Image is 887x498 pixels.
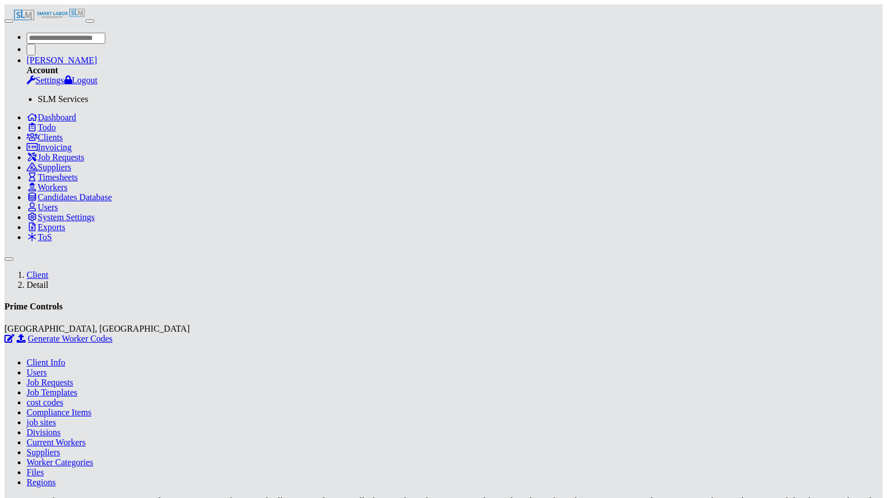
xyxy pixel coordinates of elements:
li: Detail [27,280,883,290]
a: Clients [27,133,63,142]
a: Workers [27,182,68,192]
span: System Settings [38,212,95,222]
span: Dashboard [38,113,76,122]
a: Compliance Items [27,408,91,417]
a: Suppliers [27,162,71,172]
a: Candidates Database [27,192,112,202]
span: Todo [38,123,56,132]
a: Current Workers [27,438,85,447]
a: Job Requests [27,378,73,387]
a: Files [27,467,44,477]
span: Suppliers [38,162,71,172]
span: Users [38,202,58,212]
a: Worker Categories [27,458,93,467]
a: Dashboard [27,113,76,122]
a: job sites [27,418,56,427]
span: Invoicing [38,143,72,152]
a: Exports [27,222,65,232]
span: ToS [38,232,52,242]
a: Job Templates [27,388,77,397]
a: Settings [27,75,64,85]
a: Client Info [27,358,65,367]
a: [PERSON_NAME] [27,55,97,65]
img: SLM Logo [69,4,85,21]
a: Generate Worker Codes [28,334,113,343]
a: Client [27,270,48,280]
input: Search [27,33,105,44]
a: Invoicing [27,143,72,152]
a: Timesheets [27,172,78,182]
span: Candidates Database [38,192,112,202]
span: Timesheets [38,172,78,182]
a: cost codes [27,398,63,407]
a: System Settings [27,212,95,222]
a: Regions [27,477,55,487]
a: Users [27,368,47,377]
a: Suppliers [27,448,60,457]
h4: Prime Controls [4,302,883,312]
span: SLM Services [38,94,88,104]
span: Job Requests [38,153,84,162]
span: Clients [38,133,63,142]
a: ToS [27,232,52,242]
a: Users [27,202,58,212]
a: Todo [27,123,56,132]
a: Logout [64,75,98,85]
img: SLM Logo [13,9,69,21]
a: Divisions [27,428,60,437]
div: [GEOGRAPHIC_DATA], [GEOGRAPHIC_DATA] [4,324,883,334]
span: Exports [38,222,65,232]
a: Job Requests [27,153,84,162]
strong: Account [27,65,58,75]
span: Workers [38,182,68,192]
